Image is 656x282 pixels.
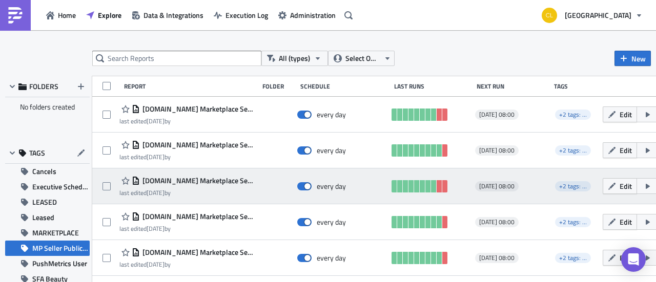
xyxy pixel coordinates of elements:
span: Saks.com Marketplace Seller Inventory Snapshot - SAINT LAURENT [140,212,254,221]
span: New [631,53,646,64]
span: +2 tags: MARKETPLACE, MP Seller Publications [555,217,591,227]
div: Tags [554,82,598,90]
button: Edit [603,142,637,158]
button: Edit [603,214,637,230]
button: Select Owner [328,51,395,66]
time: 2025-10-14T14:08:53Z [147,116,165,126]
button: Administration [273,7,341,23]
span: [DATE] 08:00 [479,111,515,119]
span: +2 tags: MARKETPLACE, MP Seller Publications [555,145,591,156]
button: PushMetrics User [5,256,90,271]
span: Edit [620,181,632,191]
div: every day [317,110,346,119]
span: [DATE] 08:00 [479,146,515,155]
div: Last Runs [394,82,471,90]
span: [DATE] 08:00 [479,218,515,226]
div: every day [317,253,346,263]
button: Explore [81,7,127,23]
time: 2025-10-07T21:49:22Z [147,152,165,162]
span: Edit [620,109,632,120]
span: [GEOGRAPHIC_DATA] [565,10,631,20]
div: Report [124,82,257,90]
div: No folders created [5,97,90,117]
span: Cancels [32,164,56,179]
span: Leased [32,210,54,225]
span: Saks.com Marketplace Seller Inventory Snapshot - VALENTINO [140,104,254,114]
time: 2025-10-14T14:07:50Z [147,188,165,198]
button: Data & Integrations [127,7,209,23]
input: Search Reports [92,51,261,66]
div: last edited by [119,261,254,268]
span: Saks.com Marketplace Seller Inventory Snapshot - PRADA [140,248,254,257]
span: Edit [620,145,632,156]
span: +2 tags: MARKETPLACE, MP Seller Publications [555,181,591,191]
button: Cancels [5,164,90,179]
div: every day [317,182,346,191]
button: Edit [603,250,637,266]
button: Edit [603,178,637,194]
span: [DATE] 08:00 [479,182,515,190]
span: LEASED [32,194,57,210]
span: MP Seller Publications [32,241,90,256]
span: FOLDERS [29,82,58,91]
div: every day [317,146,346,155]
button: All (types) [261,51,328,66]
span: Select Owner [345,53,380,64]
div: Open Intercom Messenger [621,247,646,272]
time: 2025-10-07T21:36:44Z [147,224,165,233]
span: Execution Log [225,10,268,20]
span: Saks.com Marketplace Seller Inventory Snapshot - BRUNELLO CUCINELLI [140,176,254,185]
span: Saks.com Marketplace Seller Inventory Snapshot - GIVENCHY [140,140,254,149]
button: Execution Log [209,7,273,23]
button: Edit [603,106,637,122]
div: Folder [262,82,296,90]
img: PushMetrics [7,7,24,24]
span: Explore [98,10,121,20]
div: last edited by [119,153,254,161]
span: Edit [620,216,632,227]
button: MARKETPLACE [5,225,90,241]
span: +2 tags: MARKETPLACE, MP Seller Publications [555,253,591,263]
div: last edited by [119,189,254,197]
span: [DATE] 08:00 [479,254,515,262]
img: Avatar [541,7,558,24]
span: Administration [290,10,336,20]
button: Home [41,7,81,23]
button: MP Seller Publications [5,241,90,256]
div: last edited by [119,225,254,232]
div: every day [317,218,346,227]
button: Leased [5,210,90,225]
div: last edited by [119,117,254,125]
span: PushMetrics User [32,256,87,271]
span: TAGS [29,148,45,158]
span: Data & Integrations [143,10,203,20]
span: Edit [620,252,632,263]
time: 2025-10-07T21:27:15Z [147,259,165,269]
button: New [614,51,651,66]
span: MARKETPLACE [32,225,79,241]
span: All (types) [279,53,310,64]
button: [GEOGRAPHIC_DATA] [536,4,648,27]
div: Schedule [300,82,389,90]
span: Executive Schedule [32,179,90,194]
button: LEASED [5,194,90,210]
div: Next Run [477,82,548,90]
button: Executive Schedule [5,179,90,194]
span: +2 tags: MARKETPLACE, MP Seller Publications [555,110,591,120]
span: Home [58,10,76,20]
